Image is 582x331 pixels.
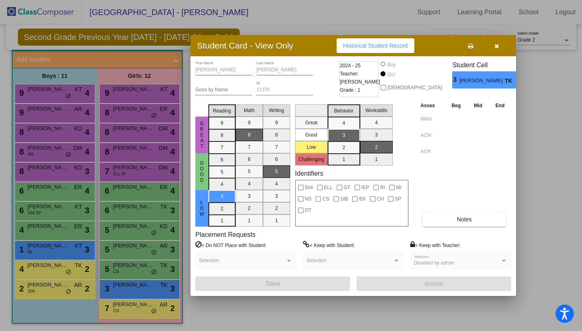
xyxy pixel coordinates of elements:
[422,212,506,227] button: Notes
[459,77,505,85] span: [PERSON_NAME]
[324,183,333,192] span: ELL
[195,87,252,93] input: goes by name
[322,194,329,204] span: CS
[395,194,401,204] span: SP
[380,183,385,192] span: RI
[340,86,360,94] span: Grade : 1
[377,194,384,204] span: CH
[295,170,323,177] label: Identifiers
[505,77,516,85] span: TK
[452,75,459,85] span: 3
[420,113,443,125] input: assessment
[414,260,454,266] span: Disabled by admin
[467,101,489,110] th: Mid
[452,61,523,69] h3: Student Cell
[357,276,511,291] button: Archive
[387,71,395,78] div: Girl
[340,70,380,86] span: Teacher: [PERSON_NAME]
[457,216,472,223] span: Notes
[195,241,267,249] label: = Do NOT Place with Student:
[396,183,401,192] span: MI
[198,200,206,217] span: Low
[198,160,206,183] span: Good
[305,194,312,204] span: NS
[489,101,511,110] th: End
[303,241,355,249] label: = Keep with Student:
[195,231,256,238] label: Placement Requests
[387,61,396,68] div: Boy
[198,121,206,149] span: Great
[340,194,348,204] span: SIB
[516,75,523,85] span: 3
[361,183,369,192] span: IEP
[340,62,361,70] span: 2024 - 25
[420,129,443,141] input: assessment
[256,87,313,93] input: Enter ID
[265,280,280,287] span: Save
[305,205,312,215] span: OT
[337,38,414,53] button: Historical Student Record
[359,194,365,204] span: BX
[343,42,408,49] span: Historical Student Record
[195,276,350,291] button: Save
[305,183,313,192] span: 504
[410,241,461,249] label: = Keep with Teacher:
[424,280,444,287] span: Archive
[344,183,350,192] span: GT
[387,83,442,93] span: [DEMOGRAPHIC_DATA]
[445,101,467,110] th: Beg
[418,101,445,110] th: Asses
[420,146,443,158] input: assessment
[197,40,293,51] h3: Student Card - View Only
